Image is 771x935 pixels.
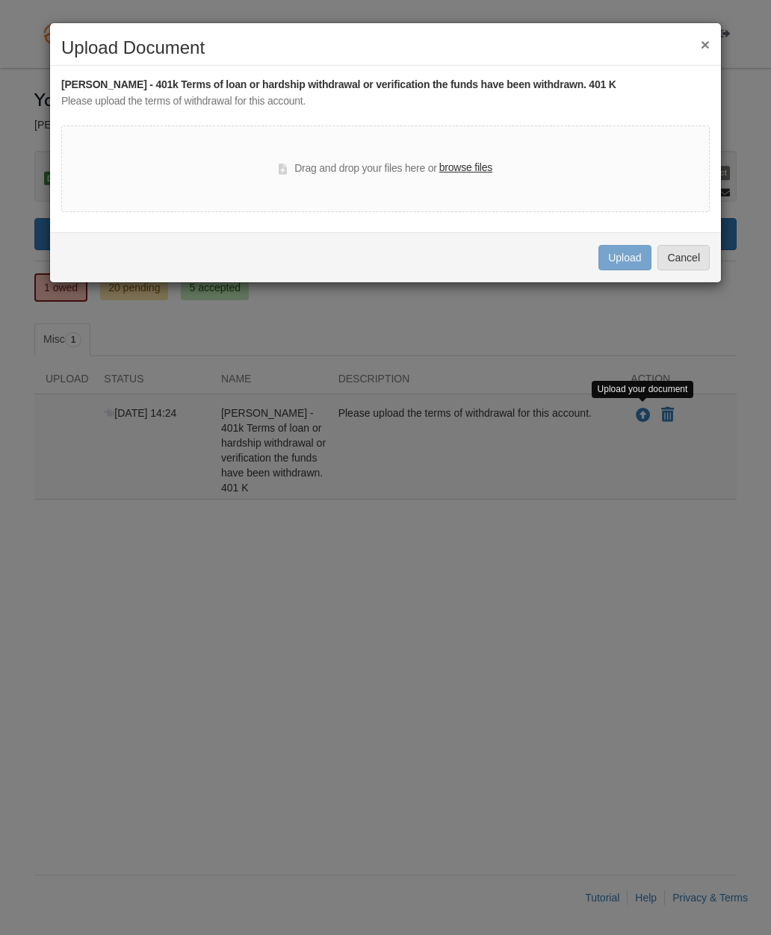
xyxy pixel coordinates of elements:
h2: Upload Document [61,38,710,58]
div: [PERSON_NAME] - 401k Terms of loan or hardship withdrawal or verification the funds have been wit... [61,77,710,93]
button: × [701,37,710,52]
div: Upload your document [592,381,694,398]
label: browse files [439,160,492,176]
button: Upload [598,245,651,270]
div: Please upload the terms of withdrawal for this account. [61,93,710,110]
button: Cancel [657,245,710,270]
div: Drag and drop your files here or [279,160,492,178]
